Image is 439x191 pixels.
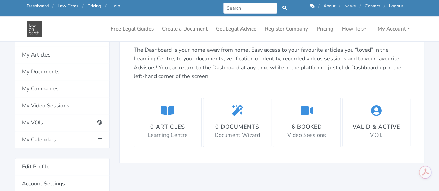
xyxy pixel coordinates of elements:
a: News [344,3,356,9]
a: Create a Document [159,22,210,36]
a: My Video Sessions [15,97,110,114]
p: Learning Centre [147,131,188,140]
a: Edit Profile [15,158,110,175]
a: How To's [339,22,369,36]
a: My Articles [15,46,110,63]
p: The Dashboard is your home away from home. Easy access to your favourite articles you “loved” in ... [134,46,410,81]
a: My Documents [15,63,110,80]
p: V.O.I. [352,131,400,140]
a: My Account [375,22,413,36]
a: Help [110,3,120,9]
span: / [360,3,361,9]
a: Pricing [314,22,336,36]
div: 6 booked [287,123,326,131]
input: Search [223,3,277,14]
a: Law Firms [58,3,78,9]
div: Valid & Active [352,123,400,131]
div: 0 documents [214,123,260,131]
a: Valid & Active V.O.I. [342,98,410,147]
a: Pricing [87,3,101,9]
span: / [52,3,54,9]
span: / [82,3,84,9]
a: 0 documents Document Wizard [203,98,271,147]
p: Document Wizard [214,131,260,140]
a: Logout [389,3,403,9]
div: 0 articles [147,123,188,131]
a: My Companies [15,80,110,97]
p: Video Sessions [287,131,326,140]
span: / [318,3,320,9]
a: My Calendars [15,131,110,148]
a: Register Company [262,22,311,36]
a: Free Legal Guides [108,22,157,36]
a: Get Legal Advice [213,22,259,36]
a: My VOIs [15,114,110,131]
a: 0 articles Learning Centre [134,98,202,147]
a: About [323,3,335,9]
a: 6 booked Video Sessions [273,98,341,147]
span: / [105,3,107,9]
a: Contact [365,3,380,9]
img: Law On Earth [27,21,42,37]
a: Dashboard [27,3,49,9]
span: / [384,3,385,9]
span: / [339,3,340,9]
